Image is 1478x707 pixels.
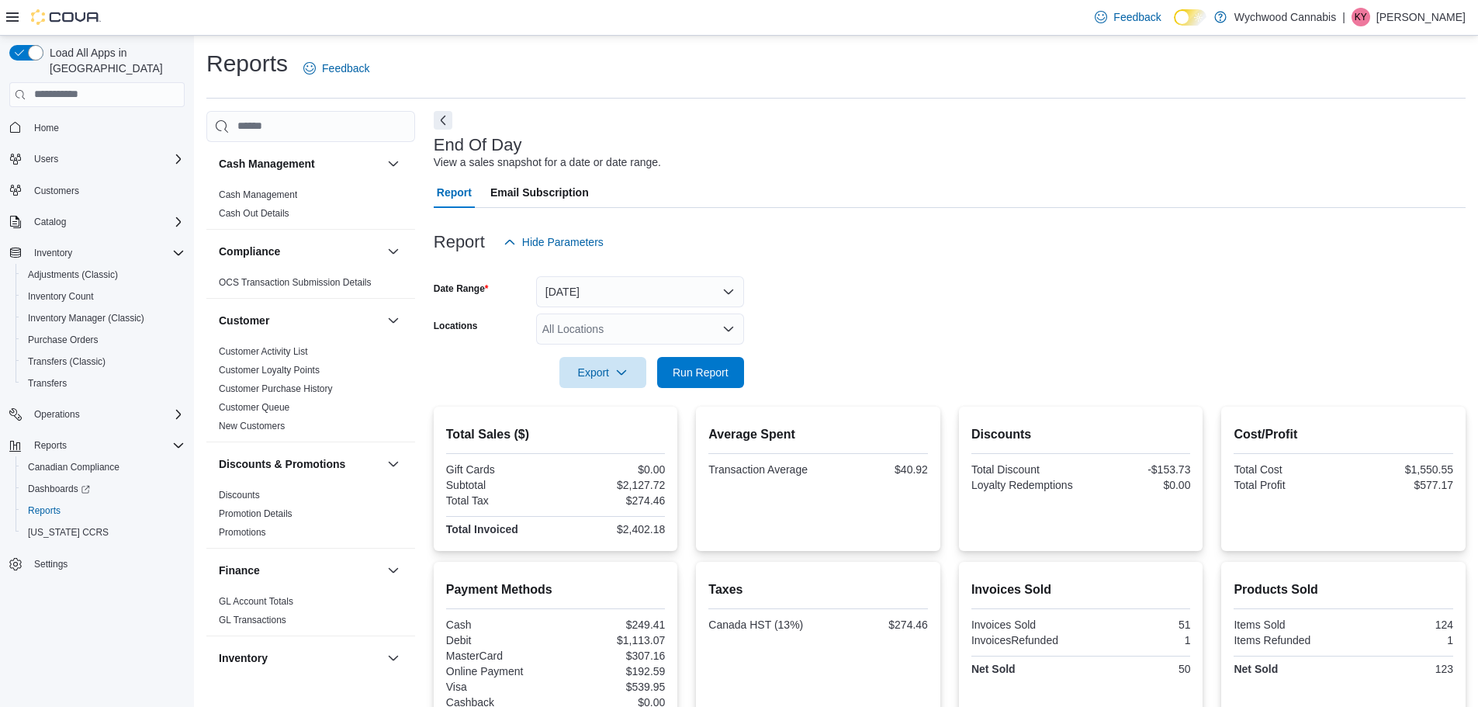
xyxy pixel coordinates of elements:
input: Dark Mode [1174,9,1206,26]
button: Finance [384,561,403,580]
span: Email Subscription [490,177,589,208]
div: $40.92 [822,463,928,476]
a: Home [28,119,65,137]
button: Inventory [3,242,191,264]
div: 1 [1347,634,1453,646]
h3: Finance [219,563,260,578]
span: Operations [34,408,80,421]
h2: Cost/Profit [1234,425,1453,444]
div: $2,127.72 [559,479,665,491]
a: Dashboards [22,480,96,498]
button: Reports [16,500,191,522]
span: Customer Purchase History [219,383,333,395]
span: Dashboards [28,483,90,495]
a: Feedback [297,53,376,84]
h2: Invoices Sold [971,581,1191,599]
span: Purchase Orders [22,331,185,349]
a: New Customers [219,421,285,431]
img: Cova [31,9,101,25]
button: Purchase Orders [16,329,191,351]
span: Home [28,118,185,137]
button: Transfers [16,373,191,394]
a: Settings [28,555,74,574]
button: Customers [3,179,191,202]
span: Adjustments (Classic) [22,265,185,284]
h2: Taxes [708,581,928,599]
a: Purchase Orders [22,331,105,349]
div: $274.46 [559,494,665,507]
button: Settings [3,553,191,575]
button: Open list of options [722,323,735,335]
div: Customer [206,342,415,442]
h3: Inventory [219,650,268,666]
button: Transfers (Classic) [16,351,191,373]
span: Catalog [34,216,66,228]
button: Customer [384,311,403,330]
span: Feedback [1113,9,1161,25]
div: 1 [1084,634,1190,646]
a: Customer Purchase History [219,383,333,394]
button: Users [28,150,64,168]
div: Canada HST (13%) [708,619,815,631]
span: Transfers (Classic) [28,355,106,368]
h3: Report [434,233,485,251]
h2: Total Sales ($) [446,425,666,444]
p: [PERSON_NAME] [1376,8,1466,26]
div: $1,550.55 [1347,463,1453,476]
a: OCS Transaction Submission Details [219,277,372,288]
a: GL Account Totals [219,596,293,607]
h3: Compliance [219,244,280,259]
a: Inventory Manager (Classic) [22,309,151,328]
div: Items Sold [1234,619,1340,631]
span: Load All Apps in [GEOGRAPHIC_DATA] [43,45,185,76]
button: Inventory Count [16,286,191,307]
div: Finance [206,592,415,636]
h3: Cash Management [219,156,315,172]
span: Inventory Manager (Classic) [28,312,144,324]
button: Inventory Manager (Classic) [16,307,191,329]
button: Discounts & Promotions [219,456,381,472]
div: Kristina Yin [1352,8,1370,26]
span: Canadian Compliance [28,461,119,473]
span: Hide Parameters [522,234,604,250]
span: Settings [28,554,185,574]
span: Canadian Compliance [22,458,185,477]
span: KY [1355,8,1367,26]
span: Home [34,122,59,134]
a: Customers [28,182,85,200]
span: Settings [34,558,67,570]
button: Home [3,116,191,139]
span: Transfers [28,377,67,390]
div: $274.46 [822,619,928,631]
a: Transfers [22,374,73,393]
div: Transaction Average [708,463,815,476]
span: Run Report [673,365,729,380]
span: Cash Management [219,189,297,201]
span: Reports [22,501,185,520]
div: 123 [1347,663,1453,675]
div: Discounts & Promotions [206,486,415,548]
span: Adjustments (Classic) [28,269,118,281]
strong: Net Sold [1234,663,1278,675]
button: Inventory [384,649,403,667]
h3: End Of Day [434,136,522,154]
button: Adjustments (Classic) [16,264,191,286]
a: Dashboards [16,478,191,500]
a: Feedback [1089,2,1167,33]
label: Date Range [434,282,489,295]
span: Transfers (Classic) [22,352,185,371]
span: Customers [34,185,79,197]
button: Run Report [657,357,744,388]
span: [US_STATE] CCRS [28,526,109,539]
span: Reports [28,504,61,517]
div: -$153.73 [1084,463,1190,476]
span: New Customers [219,420,285,432]
div: $1,113.07 [559,634,665,646]
div: InvoicesRefunded [971,634,1078,646]
h2: Discounts [971,425,1191,444]
button: Hide Parameters [497,227,610,258]
button: Operations [3,404,191,425]
a: Promotion Details [219,508,292,519]
button: Inventory [219,650,381,666]
div: $0.00 [559,463,665,476]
